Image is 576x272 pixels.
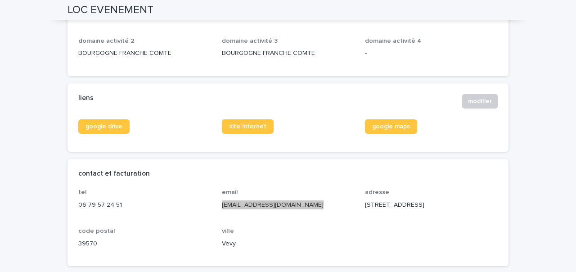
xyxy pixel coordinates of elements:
[365,189,389,195] span: adresse
[229,123,266,130] span: site internet
[365,200,498,210] p: [STREET_ADDRESS]
[85,123,122,130] span: google drive
[222,38,278,44] span: domaine activité 3
[78,119,130,134] a: google drive
[222,228,234,234] span: ville
[468,97,492,106] span: modifier
[222,119,274,134] a: site internet
[78,228,115,234] span: code postal
[78,200,211,210] p: 06 79 57 24 51
[78,189,87,195] span: tel
[78,239,211,249] p: 39570
[78,49,211,58] p: BOURGOGNE FRANCHE COMTE
[78,38,135,44] span: domaine activité 2
[365,38,422,44] span: domaine activité 4
[222,239,355,249] p: Vevy
[372,123,410,130] span: google maps
[365,119,417,134] a: google maps
[462,94,498,109] button: modifier
[222,189,238,195] span: email
[78,170,150,178] h2: contact et facturation
[67,4,153,17] h2: LOC EVENEMENT
[365,49,498,58] p: -
[222,202,324,208] a: [EMAIL_ADDRESS][DOMAIN_NAME]
[78,94,94,102] h2: liens
[222,49,355,58] p: BOURGOGNE FRANCHE COMTE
